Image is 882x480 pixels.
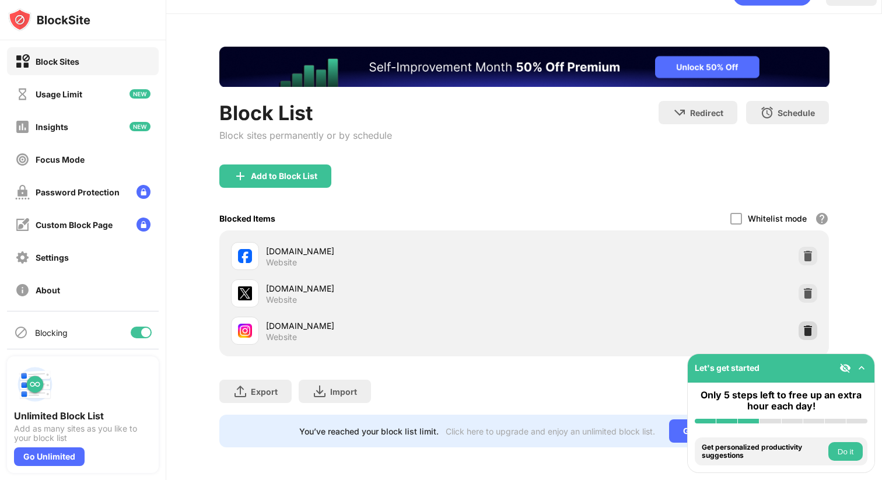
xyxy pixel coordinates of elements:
[15,152,30,167] img: focus-off.svg
[266,295,297,305] div: Website
[129,122,150,131] img: new-icon.svg
[15,54,30,69] img: block-on.svg
[15,120,30,134] img: insights-off.svg
[219,213,275,223] div: Blocked Items
[266,282,524,295] div: [DOMAIN_NAME]
[266,332,297,342] div: Website
[36,253,69,262] div: Settings
[702,443,825,460] div: Get personalized productivity suggestions
[15,283,30,297] img: about-off.svg
[299,426,439,436] div: You’ve reached your block list limit.
[446,426,655,436] div: Click here to upgrade and enjoy an unlimited block list.
[15,185,30,199] img: password-protection-off.svg
[219,101,392,125] div: Block List
[36,155,85,164] div: Focus Mode
[36,285,60,295] div: About
[856,362,867,374] img: omni-setup-toggle.svg
[14,325,28,339] img: blocking-icon.svg
[36,89,82,99] div: Usage Limit
[129,89,150,99] img: new-icon.svg
[266,257,297,268] div: Website
[14,447,85,466] div: Go Unlimited
[238,286,252,300] img: favicons
[695,390,867,412] div: Only 5 steps left to free up an extra hour each day!
[36,122,68,132] div: Insights
[828,442,863,461] button: Do it
[266,320,524,332] div: [DOMAIN_NAME]
[15,250,30,265] img: settings-off.svg
[14,410,152,422] div: Unlimited Block List
[219,47,829,87] iframe: Banner
[778,108,815,118] div: Schedule
[238,249,252,263] img: favicons
[136,218,150,232] img: lock-menu.svg
[219,129,392,141] div: Block sites permanently or by schedule
[36,187,120,197] div: Password Protection
[136,185,150,199] img: lock-menu.svg
[238,324,252,338] img: favicons
[266,245,524,257] div: [DOMAIN_NAME]
[695,363,759,373] div: Let's get started
[669,419,749,443] div: Go Unlimited
[251,171,317,181] div: Add to Block List
[36,57,79,66] div: Block Sites
[748,213,807,223] div: Whitelist mode
[8,8,90,31] img: logo-blocksite.svg
[690,108,723,118] div: Redirect
[35,328,68,338] div: Blocking
[15,218,30,232] img: customize-block-page-off.svg
[15,87,30,101] img: time-usage-off.svg
[14,363,56,405] img: push-block-list.svg
[330,387,357,397] div: Import
[14,424,152,443] div: Add as many sites as you like to your block list
[251,387,278,397] div: Export
[839,362,851,374] img: eye-not-visible.svg
[36,220,113,230] div: Custom Block Page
